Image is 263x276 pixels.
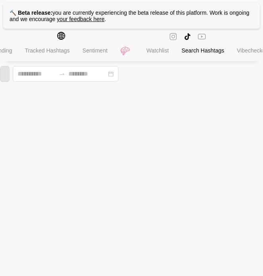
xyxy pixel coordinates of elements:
span: Sentiment [83,47,108,54]
span: to [59,71,65,77]
strong: 🔨 Beta release: [10,10,52,16]
span: swap-right [59,71,65,77]
a: your feedback here [57,16,104,22]
span: Search Hashtags [182,47,224,54]
span: Tracked Hashtags [25,47,70,54]
span: Watchlist [147,47,169,54]
span: youtube [198,32,206,41]
span: global [57,32,65,41]
span: instagram [169,32,177,41]
p: you are currently experiencing the beta release of this platform. Work is ongoing and we encourage . [3,3,260,29]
